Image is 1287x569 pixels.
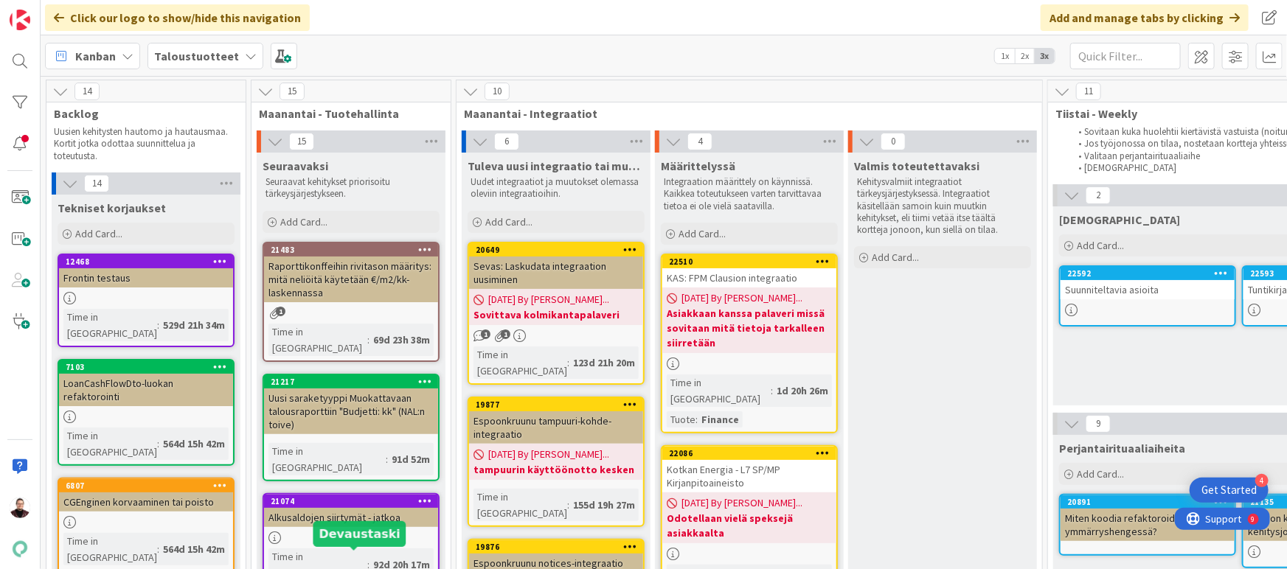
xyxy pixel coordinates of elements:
div: 12468 [59,255,233,268]
span: Maanantai - Tuotehallinta [259,106,432,121]
div: 21483 [264,243,438,256]
span: Valmis toteutettavaksi [854,158,979,173]
span: : [157,436,159,452]
div: 529d 21h 34m [159,317,229,333]
div: 21483 [271,245,438,255]
div: 6807CGEnginen korvaaminen tai poisto [59,479,233,512]
b: Asiakkaan kanssa palaveri missä sovitaan mitä tietoja tarkalleen siirretään [667,306,832,350]
b: Taloustuotteet [154,49,239,63]
input: Quick Filter... [1070,43,1181,69]
div: 22510 [662,255,836,268]
img: AA [10,498,30,518]
div: 12468Frontin testaus [59,255,233,287]
span: Backlog [54,106,227,121]
div: Add and manage tabs by clicking [1041,4,1249,31]
div: Uusi saraketyyppi Muokattavaan talousraporttiin "Budjetti: kk" (NAL:n toive) [264,388,438,434]
div: CGEnginen korvaaminen tai poisto [59,492,233,512]
div: Time in [GEOGRAPHIC_DATA] [268,443,386,475]
span: 1 [481,329,490,339]
div: Finance [698,411,743,427]
span: Add Card... [485,215,533,228]
div: Tuote [667,411,695,427]
div: 1d 20h 26m [773,383,832,399]
div: LoanCashFlowDto-luokan refaktorointi [59,374,233,406]
a: 22510KAS: FPM Clausion integraatio[DATE] By [PERSON_NAME]...Asiakkaan kanssa palaveri missä sovit... [661,254,838,433]
div: 6807 [66,481,233,491]
b: Odotellaan vielä speksejä asiakkaalta [667,511,832,540]
div: 21074 [271,496,438,506]
div: Time in [GEOGRAPHIC_DATA] [667,374,771,407]
p: Integraation määrittely on käynnissä. Kaikkea toteutukseen varten tarvittavaa tietoa ei ole vielä... [664,176,835,212]
div: 564d 15h 42m [159,436,229,452]
span: Tekniset korjaukset [58,200,166,215]
div: 69d 23h 38m [370,332,434,348]
div: 19877 [476,399,643,410]
span: [DATE] By [PERSON_NAME]... [488,292,609,307]
span: 1x [995,49,1015,63]
span: [DATE] By [PERSON_NAME]... [681,290,802,306]
div: 22510KAS: FPM Clausion integraatio [662,255,836,287]
div: Time in [GEOGRAPHIC_DATA] [473,489,567,521]
div: 22086 [662,447,836,460]
p: Seuraavat kehitykset priorisoitu tärkeysjärjestykseen. [266,176,437,200]
span: : [695,411,698,427]
div: Open Get Started checklist, remaining modules: 4 [1190,478,1269,503]
span: : [157,317,159,333]
span: 6 [494,133,519,150]
span: : [386,451,388,467]
div: 91d 52m [388,451,434,467]
span: 1 [276,307,285,316]
span: Add Card... [679,227,726,240]
p: Uusien kehitysten hautomo ja hautausmaa. Kortit jotka odottaa suunnittelua ja toteutusta. [54,126,228,162]
span: : [367,332,370,348]
div: 20891 [1061,495,1235,509]
div: 20649 [469,243,643,256]
span: : [567,497,569,513]
span: Add Card... [872,251,919,264]
div: Time in [GEOGRAPHIC_DATA] [63,427,157,460]
div: 7103 [66,362,233,372]
span: Add Card... [1077,239,1124,252]
span: 3x [1035,49,1055,63]
div: 21217 [264,375,438,388]
span: Perjantairituaaliaiheita [1059,441,1185,455]
span: 0 [881,133,906,150]
div: 22592Suunniteltavia asioita [1061,267,1235,299]
div: Time in [GEOGRAPHIC_DATA] [63,533,157,565]
div: 7103 [59,360,233,374]
div: 7103LoanCashFlowDto-luokan refaktorointi [59,360,233,406]
div: 21217Uusi saraketyyppi Muokattavaan talousraporttiin "Budjetti: kk" (NAL:n toive) [264,375,438,434]
a: 12468Frontin testausTime in [GEOGRAPHIC_DATA]:529d 21h 34m [58,254,235,347]
div: Alkusaldojen siirtymät - jatkoa [264,508,438,527]
div: 19877Espoonkruunu tampuuri-kohde-integraatio [469,398,643,444]
div: 22086 [669,448,836,458]
span: Määrittelyssä [661,158,735,173]
p: Kehitysvalmiit integraatiot tärkeysjärjestyksessä. Integraatiot käsitellään samoin kuin muutkin k... [857,176,1028,236]
h5: Devaustaski [319,527,400,541]
span: : [771,383,773,399]
div: KAS: FPM Clausion integraatio [662,268,836,287]
div: 20649Sevas: Laskudata integraation uusiminen [469,243,643,289]
span: 10 [485,83,510,100]
span: Support [31,2,67,20]
span: 15 [289,133,314,150]
div: Sevas: Laskudata integraation uusiminen [469,256,643,289]
span: : [567,355,569,371]
span: 2x [1015,49,1035,63]
div: 12468 [66,256,233,267]
span: 1 [501,329,510,339]
div: 20891Miten koodia refaktoroidaan ymmärryshengessä? [1061,495,1235,541]
span: [DATE] By [PERSON_NAME]... [488,447,609,462]
div: Time in [GEOGRAPHIC_DATA] [63,309,157,341]
div: 21074 [264,495,438,508]
span: 15 [280,83,305,100]
div: 20891 [1067,497,1235,507]
div: 20649 [476,245,643,255]
div: Frontin testaus [59,268,233,287]
span: 4 [687,133,712,150]
span: 14 [84,175,109,192]
span: 11 [1076,83,1101,100]
a: 19877Espoonkruunu tampuuri-kohde-integraatio[DATE] By [PERSON_NAME]...tampuurin käyttöönotto kesk... [468,397,645,527]
div: 19876 [476,542,643,552]
span: 9 [1086,415,1111,433]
